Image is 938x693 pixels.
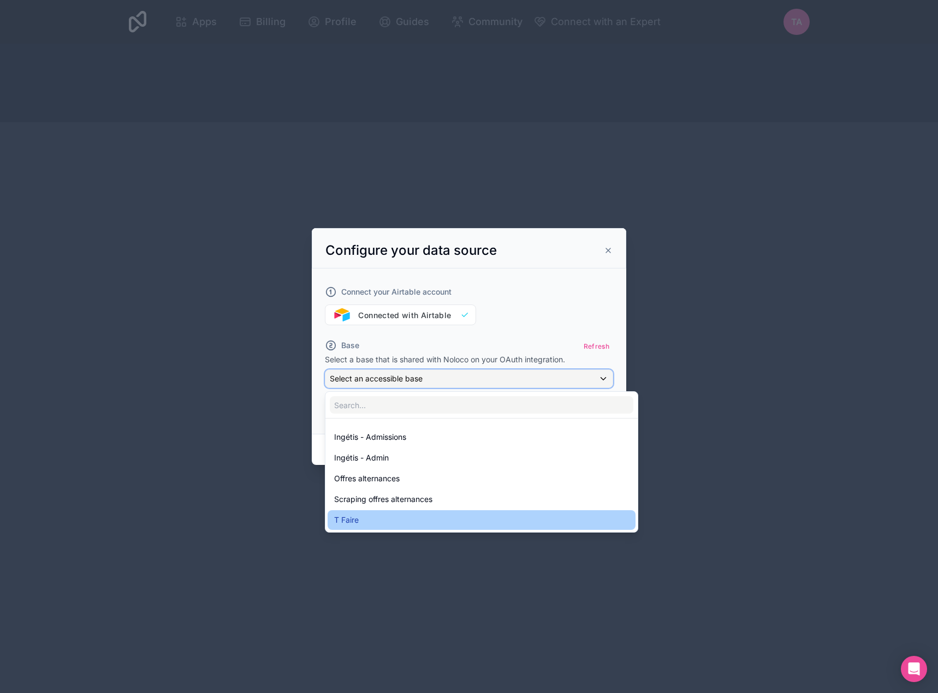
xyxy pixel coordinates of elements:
span: T Faire [334,513,359,527]
span: Ingétis - Admin [334,451,389,464]
span: Scraping offres alternances [334,493,432,506]
input: Search... [330,396,633,414]
span: Offres alternances [334,472,400,485]
span: Ingétis - Admissions [334,431,406,444]
div: Open Intercom Messenger [901,656,927,682]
